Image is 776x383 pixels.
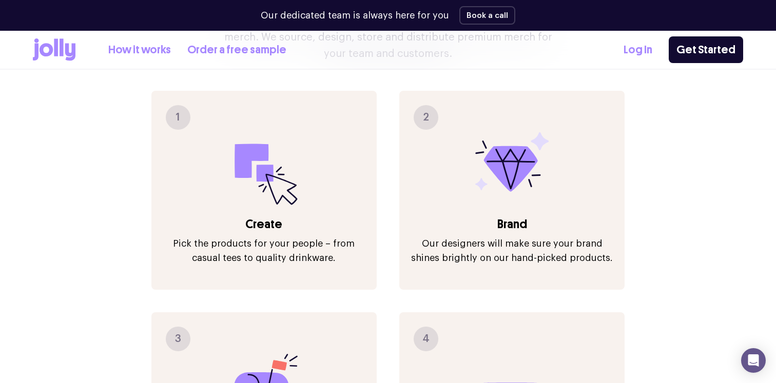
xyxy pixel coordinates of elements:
a: How it works [108,42,171,58]
h3: Brand [410,216,614,232]
span: 4 [422,331,430,347]
a: Order a free sample [187,42,286,58]
p: Pick the products for your people – from casual tees to quality drinkware. [162,236,366,265]
button: Book a call [459,6,515,25]
span: 2 [423,109,429,126]
a: Get Started [669,36,743,63]
h3: Create [162,216,366,232]
span: 3 [175,331,181,347]
p: Our designers will make sure your brand shines brightly on our hand-picked products. [410,236,614,265]
a: Log In [624,42,652,58]
span: 1 [176,109,180,126]
div: Open Intercom Messenger [741,348,766,373]
p: Our dedicated team is always here for you [261,9,449,23]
